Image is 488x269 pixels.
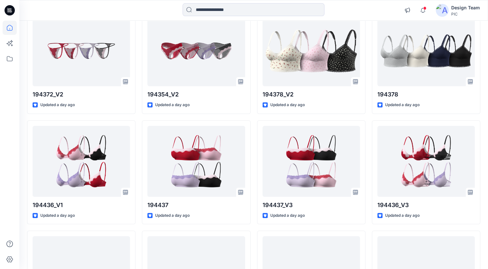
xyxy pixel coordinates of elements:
p: 194436_V3 [377,201,475,210]
a: 194372_V2 [33,15,130,86]
p: Updated a day ago [385,212,420,219]
a: 194437_V3 [263,126,360,197]
a: 194436_V3 [377,126,475,197]
p: 194378 [377,90,475,99]
a: 194437 [147,126,245,197]
p: Updated a day ago [270,212,305,219]
p: 194437_V3 [263,201,360,210]
img: avatar [436,4,449,17]
p: 194354_V2 [147,90,245,99]
a: 194354_V2 [147,15,245,86]
p: Updated a day ago [270,102,305,108]
p: 194436_V1 [33,201,130,210]
div: Design Team [451,4,480,12]
a: 194378_V2 [263,15,360,86]
p: Updated a day ago [155,102,190,108]
p: 194378_V2 [263,90,360,99]
a: 194378 [377,15,475,86]
p: Updated a day ago [385,102,420,108]
div: PIC [451,12,480,16]
a: 194436_V1 [33,126,130,197]
p: 194372_V2 [33,90,130,99]
p: Updated a day ago [155,212,190,219]
p: 194437 [147,201,245,210]
p: Updated a day ago [40,102,75,108]
p: Updated a day ago [40,212,75,219]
